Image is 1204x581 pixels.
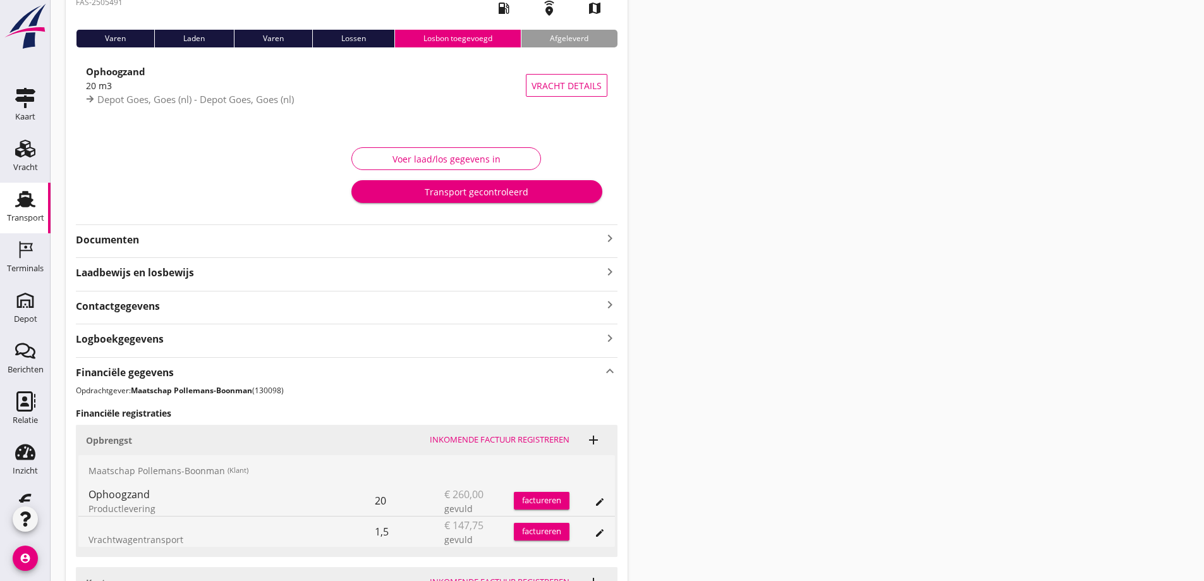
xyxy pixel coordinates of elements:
[351,180,602,203] button: Transport gecontroleerd
[76,385,617,396] p: Opdrachtgever: (130098)
[86,79,526,92] div: 20 m3
[8,365,44,374] div: Berichten
[444,518,483,533] span: € 147,75
[312,30,394,47] div: Lossen
[394,30,521,47] div: Losbon toegevoegd
[15,113,35,121] div: Kaart
[76,58,617,113] a: Ophoogzand20 m3Depot Goes, Goes (nl) - Depot Goes, Goes (nl)Vracht details
[375,517,444,547] div: 1,5
[7,214,44,222] div: Transport
[362,185,592,199] div: Transport gecontroleerd
[351,147,541,170] button: Voer laad/los gegevens in
[514,525,569,538] div: factureren
[595,528,605,538] i: edit
[76,266,602,280] strong: Laadbewijs en losbewijs
[521,30,617,47] div: Afgeleverd
[76,30,154,47] div: Varen
[76,233,602,247] strong: Documenten
[131,385,252,396] strong: Maatschap Pollemans-Boonman
[514,494,569,507] div: factureren
[97,93,294,106] span: Depot Goes, Goes (nl) - Depot Goes, Goes (nl)
[14,315,37,323] div: Depot
[154,30,233,47] div: Laden
[602,329,617,346] i: keyboard_arrow_right
[444,487,483,502] span: € 260,00
[444,502,514,515] div: gevuld
[602,363,617,380] i: keyboard_arrow_up
[88,487,375,502] div: Ophoogzand
[234,30,312,47] div: Varen
[514,523,569,541] button: factureren
[602,297,617,314] i: keyboard_arrow_right
[228,465,248,476] small: (Klant)
[78,455,615,486] div: Maatschap Pollemans-Boonman
[88,502,375,515] div: Productlevering
[602,231,617,246] i: keyboard_arrow_right
[13,163,38,171] div: Vracht
[13,546,38,571] i: account_circle
[425,431,575,449] button: Inkomende factuur registreren
[76,299,160,314] strong: Contactgegevens
[7,264,44,272] div: Terminals
[430,434,569,446] div: Inkomende factuur registreren
[532,79,602,92] span: Vracht details
[514,492,569,510] button: factureren
[586,432,601,448] i: add
[602,264,617,279] i: keyboard_arrow_right
[86,65,145,78] strong: Ophoogzand
[375,486,444,516] div: 20
[13,416,38,424] div: Relatie
[76,365,174,380] strong: Financiële gegevens
[13,467,38,475] div: Inzicht
[595,497,605,507] i: edit
[88,533,375,546] div: Vrachtwagentransport
[444,533,514,546] div: gevuld
[76,332,164,346] strong: Logboekgegevens
[526,74,607,97] button: Vracht details
[86,434,132,446] strong: Opbrengst
[362,152,530,166] div: Voer laad/los gegevens in
[3,3,48,50] img: logo-small.a267ee39.svg
[76,407,617,420] h3: Financiële registraties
